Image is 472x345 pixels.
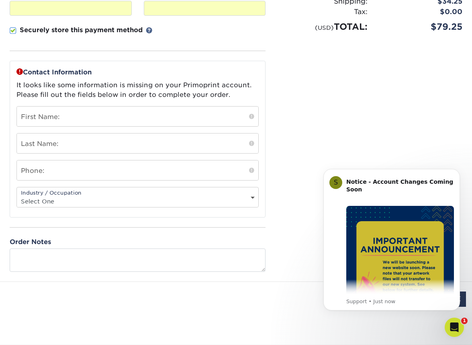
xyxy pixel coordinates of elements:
div: TOTAL: [279,20,374,33]
img: DigiCert Secured Site Seal [6,292,46,315]
iframe: Secure expiration date input frame [13,4,128,12]
p: It looks like some information is missing on your Primoprint account. Please fill out the fields ... [16,80,259,100]
div: $0.00 [374,7,468,17]
label: Order Notes [10,237,51,247]
iframe: Secure CVC input frame [147,4,262,12]
div: $79.25 [374,20,468,33]
p: Contact Information [16,68,259,77]
div: Tax: [279,7,374,17]
p: Securely store this payment method [20,25,143,35]
iframe: Intercom notifications message [311,159,472,341]
small: (USD) [315,24,334,31]
iframe: Intercom live chat [445,318,464,337]
span: 1 [461,318,468,324]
